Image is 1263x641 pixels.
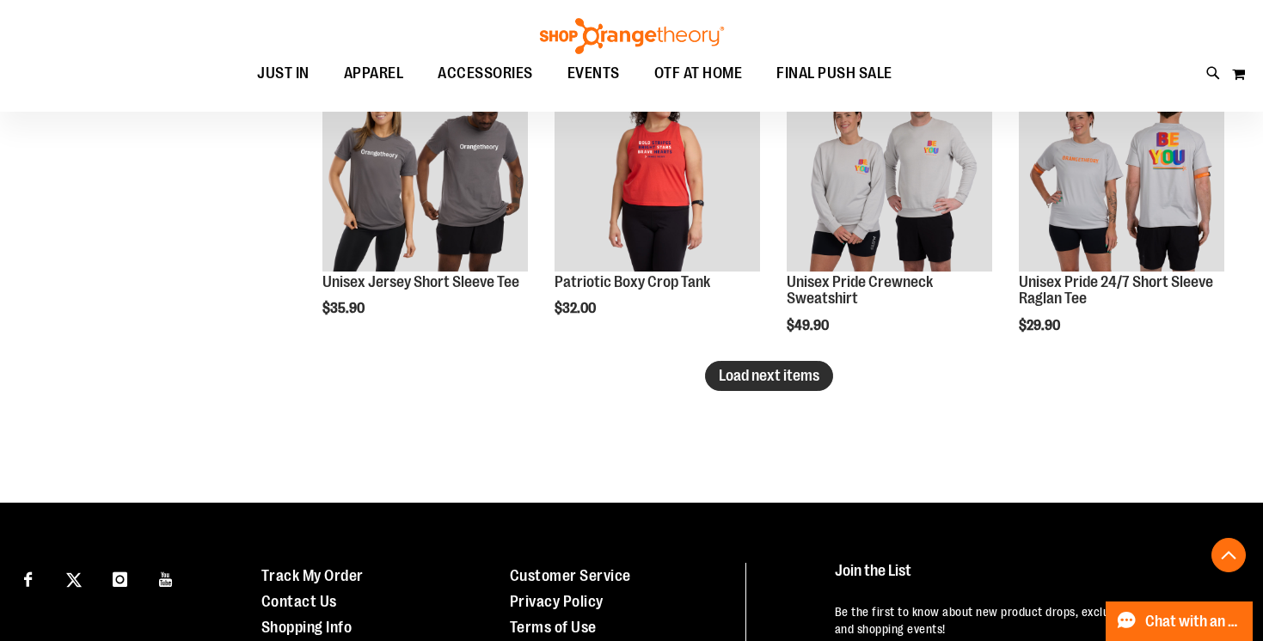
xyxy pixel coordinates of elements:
[322,273,519,290] a: Unisex Jersey Short Sleeve Tee
[261,619,353,636] a: Shopping Info
[257,54,310,93] span: JUST IN
[555,301,598,316] span: $32.00
[555,273,710,290] a: Patriotic Boxy Crop Tank
[705,361,833,391] button: Load next items
[261,593,337,610] a: Contact Us
[1010,58,1233,378] div: product
[322,301,367,316] span: $35.90
[835,603,1230,638] p: Be the first to know about new product drops, exclusive collaborations, and shopping events!
[719,367,819,384] span: Load next items
[1019,66,1224,272] img: Unisex Pride 24/7 Short Sleeve Raglan Tee
[322,66,528,272] img: Unisex Jersey Short Sleeve Tee
[1019,66,1224,274] a: Unisex Pride 24/7 Short Sleeve Raglan TeeNEW
[787,66,992,272] img: Unisex Pride Crewneck Sweatshirt
[567,54,620,93] span: EVENTS
[1145,614,1242,630] span: Chat with an Expert
[787,318,831,333] span: $49.90
[13,563,43,593] a: Visit our Facebook page
[314,58,536,361] div: product
[778,58,1001,378] div: product
[510,567,631,584] a: Customer Service
[835,563,1230,595] h4: Join the List
[787,273,933,308] a: Unisex Pride Crewneck Sweatshirt
[1019,273,1213,308] a: Unisex Pride 24/7 Short Sleeve Raglan Tee
[1019,318,1063,333] span: $29.90
[555,66,760,272] img: Patriotic Boxy Crop Tank
[438,54,533,93] span: ACCESSORIES
[322,66,528,274] a: Unisex Jersey Short Sleeve TeeNEW
[59,563,89,593] a: Visit our X page
[1211,538,1246,572] button: Back To Top
[546,58,769,361] div: product
[66,572,82,588] img: Twitter
[261,567,364,584] a: Track My Order
[510,593,604,610] a: Privacy Policy
[1106,601,1254,641] button: Chat with an Expert
[654,54,743,93] span: OTF AT HOME
[105,563,135,593] a: Visit our Instagram page
[510,619,597,636] a: Terms of Use
[776,54,892,93] span: FINAL PUSH SALE
[344,54,404,93] span: APPAREL
[537,18,727,54] img: Shop Orangetheory
[151,563,181,593] a: Visit our Youtube page
[555,66,760,274] a: Patriotic Boxy Crop TankNEW
[787,66,992,274] a: Unisex Pride Crewneck SweatshirtNEW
